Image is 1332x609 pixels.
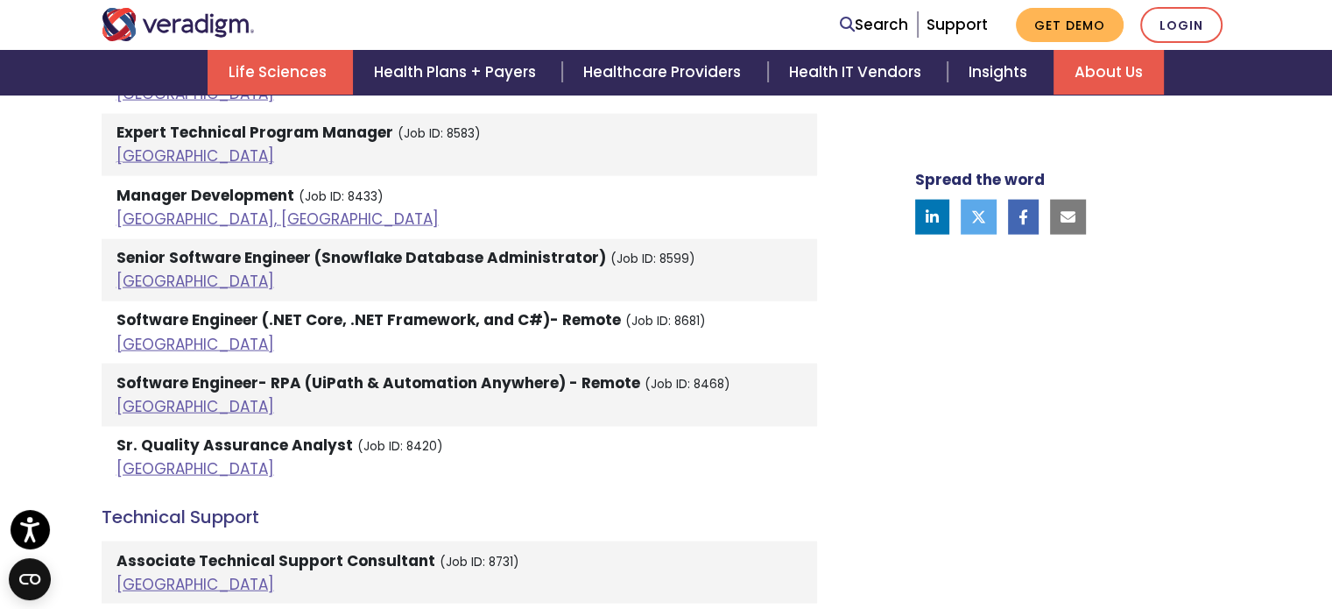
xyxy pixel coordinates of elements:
[116,271,274,292] a: [GEOGRAPHIC_DATA]
[116,334,274,355] a: [GEOGRAPHIC_DATA]
[353,50,562,95] a: Health Plans + Payers
[116,247,606,268] strong: Senior Software Engineer (Snowflake Database Administrator)
[116,372,640,393] strong: Software Engineer- RPA (UiPath & Automation Anywhere) - Remote
[116,396,274,417] a: [GEOGRAPHIC_DATA]
[102,506,817,528] h4: Technical Support
[1016,8,1124,42] a: Get Demo
[840,13,908,37] a: Search
[398,125,481,142] small: (Job ID: 8583)
[116,209,439,230] a: [GEOGRAPHIC_DATA], [GEOGRAPHIC_DATA]
[927,14,988,35] a: Support
[1054,50,1164,95] a: About Us
[915,168,1045,189] strong: Spread the word
[116,550,435,571] strong: Associate Technical Support Consultant
[645,376,730,393] small: (Job ID: 8468)
[440,554,519,570] small: (Job ID: 8731)
[625,313,706,329] small: (Job ID: 8681)
[116,145,274,166] a: [GEOGRAPHIC_DATA]
[116,458,274,479] a: [GEOGRAPHIC_DATA]
[102,8,255,41] img: Veradigm logo
[116,122,393,143] strong: Expert Technical Program Manager
[610,251,695,267] small: (Job ID: 8599)
[357,438,443,455] small: (Job ID: 8420)
[116,185,294,206] strong: Manager Development
[9,558,51,600] button: Open CMP widget
[948,50,1054,95] a: Insights
[116,574,274,595] a: [GEOGRAPHIC_DATA]
[299,188,384,205] small: (Job ID: 8433)
[208,50,353,95] a: Life Sciences
[116,435,353,456] strong: Sr. Quality Assurance Analyst
[562,50,767,95] a: Healthcare Providers
[1140,7,1223,43] a: Login
[116,309,621,330] strong: Software Engineer (.NET Core, .NET Framework, and C#)- Remote
[768,50,948,95] a: Health IT Vendors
